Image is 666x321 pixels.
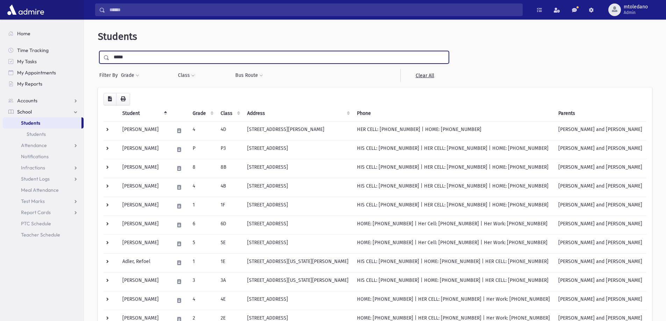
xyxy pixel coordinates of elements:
[17,97,37,104] span: Accounts
[243,159,353,178] td: [STREET_ADDRESS]
[216,216,243,234] td: 6D
[17,47,49,53] span: Time Tracking
[554,272,646,291] td: [PERSON_NAME] and [PERSON_NAME]
[188,105,216,122] th: Grade: activate to sort column ascending
[21,165,45,171] span: Infractions
[554,216,646,234] td: [PERSON_NAME] and [PERSON_NAME]
[243,105,353,122] th: Address: activate to sort column ascending
[353,234,554,253] td: HOME: [PHONE_NUMBER] | Her Cell: [PHONE_NUMBER] | Her Work: [PHONE_NUMBER]
[103,93,116,105] button: CSV
[118,253,170,272] td: Adler, Refoel
[188,159,216,178] td: 8
[624,10,648,15] span: Admin
[243,197,353,216] td: [STREET_ADDRESS]
[21,153,49,160] span: Notifications
[188,216,216,234] td: 6
[3,151,84,162] a: Notifications
[188,272,216,291] td: 3
[17,81,42,87] span: My Reports
[188,234,216,253] td: 5
[3,173,84,184] a: Student Logs
[21,142,47,148] span: Attendance
[353,159,554,178] td: HIS CELL: [PHONE_NUMBER] | HER CELL: [PHONE_NUMBER] | HOME: [PHONE_NUMBER]
[353,291,554,310] td: HOME: [PHONE_NUMBER] | HER CELL: [PHONE_NUMBER] | Her Work: [PHONE_NUMBER]
[17,70,56,76] span: My Appointments
[3,184,84,196] a: Meal Attendance
[216,159,243,178] td: 8B
[21,187,59,193] span: Meal Attendance
[216,272,243,291] td: 3A
[178,69,195,82] button: Class
[188,291,216,310] td: 4
[3,28,84,39] a: Home
[188,178,216,197] td: 4
[188,197,216,216] td: 1
[188,253,216,272] td: 1
[99,72,121,79] span: Filter By
[243,253,353,272] td: [STREET_ADDRESS][US_STATE][PERSON_NAME]
[105,3,522,16] input: Search
[243,178,353,197] td: [STREET_ADDRESS]
[243,272,353,291] td: [STREET_ADDRESS][US_STATE][PERSON_NAME]
[554,178,646,197] td: [PERSON_NAME] and [PERSON_NAME]
[17,109,32,115] span: School
[353,216,554,234] td: HOME: [PHONE_NUMBER] | Her Cell: [PHONE_NUMBER] | Her Work: [PHONE_NUMBER]
[118,216,170,234] td: [PERSON_NAME]
[118,121,170,140] td: [PERSON_NAME]
[353,197,554,216] td: HIS CELL: [PHONE_NUMBER] | HER CELL: [PHONE_NUMBER] | HOME: [PHONE_NUMBER]
[3,67,84,78] a: My Appointments
[118,197,170,216] td: [PERSON_NAME]
[21,176,50,182] span: Student Logs
[3,140,84,151] a: Attendance
[6,3,46,17] img: AdmirePro
[353,253,554,272] td: HIS CELL: [PHONE_NUMBER] | HOME: [PHONE_NUMBER] | HER CELL: [PHONE_NUMBER]
[98,31,137,42] span: Students
[3,78,84,89] a: My Reports
[216,140,243,159] td: P3
[554,140,646,159] td: [PERSON_NAME] and [PERSON_NAME]
[118,159,170,178] td: [PERSON_NAME]
[121,69,139,82] button: Grade
[3,218,84,229] a: PTC Schedule
[353,140,554,159] td: HIS CELL: [PHONE_NUMBER] | HER CELL: [PHONE_NUMBER] | HOME: [PHONE_NUMBER]
[116,93,130,105] button: Print
[216,234,243,253] td: 5E
[400,69,449,82] a: Clear All
[216,105,243,122] th: Class: activate to sort column ascending
[118,140,170,159] td: [PERSON_NAME]
[3,207,84,218] a: Report Cards
[554,234,646,253] td: [PERSON_NAME] and [PERSON_NAME]
[17,58,37,65] span: My Tasks
[21,209,51,216] span: Report Cards
[118,178,170,197] td: [PERSON_NAME]
[3,229,84,240] a: Teacher Schedule
[554,197,646,216] td: [PERSON_NAME] and [PERSON_NAME]
[353,272,554,291] td: HIS CELL: [PHONE_NUMBER] | HOME: [PHONE_NUMBER] | HER CELL: [PHONE_NUMBER]
[216,197,243,216] td: 1F
[353,121,554,140] td: HER CELL: [PHONE_NUMBER] | HOME: [PHONE_NUMBER]
[216,121,243,140] td: 4D
[216,178,243,197] td: 4B
[3,117,81,129] a: Students
[3,162,84,173] a: Infractions
[243,234,353,253] td: [STREET_ADDRESS]
[188,140,216,159] td: P
[353,178,554,197] td: HIS CELL: [PHONE_NUMBER] | HER CELL: [PHONE_NUMBER] | HOME: [PHONE_NUMBER]
[118,234,170,253] td: [PERSON_NAME]
[243,121,353,140] td: [STREET_ADDRESS][PERSON_NAME]
[554,253,646,272] td: [PERSON_NAME] and [PERSON_NAME]
[118,105,170,122] th: Student: activate to sort column descending
[21,198,45,204] span: Test Marks
[188,121,216,140] td: 4
[21,232,60,238] span: Teacher Schedule
[3,45,84,56] a: Time Tracking
[554,159,646,178] td: [PERSON_NAME] and [PERSON_NAME]
[118,272,170,291] td: [PERSON_NAME]
[216,253,243,272] td: 1E
[216,291,243,310] td: 4E
[554,105,646,122] th: Parents
[118,291,170,310] td: [PERSON_NAME]
[554,121,646,140] td: [PERSON_NAME] and [PERSON_NAME]
[243,140,353,159] td: [STREET_ADDRESS]
[554,291,646,310] td: [PERSON_NAME] and [PERSON_NAME]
